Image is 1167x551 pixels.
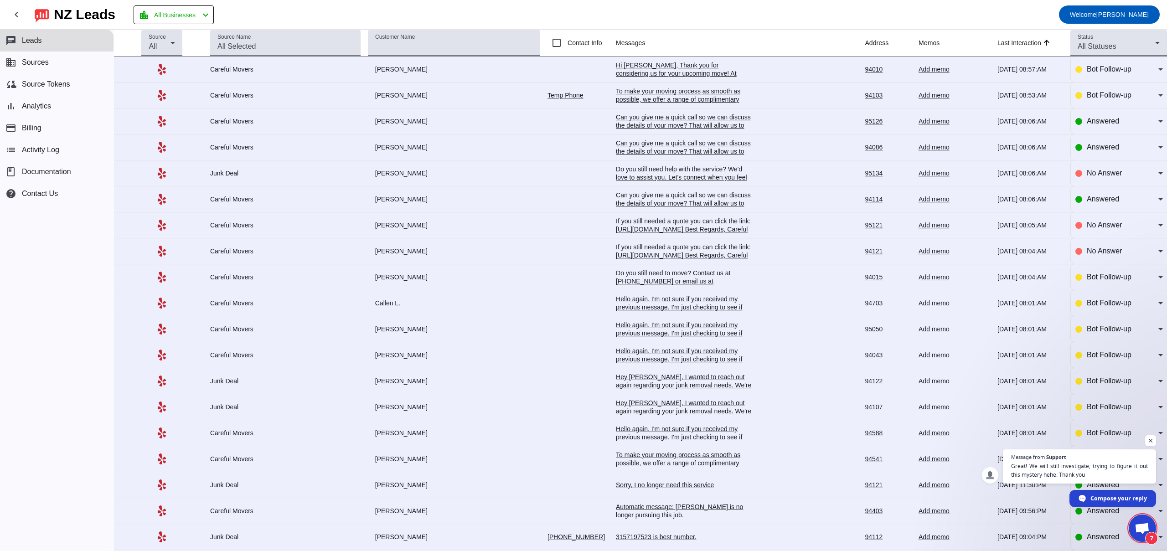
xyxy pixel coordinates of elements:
[865,533,911,541] div: 94112
[210,507,347,515] div: Careful Movers
[1087,351,1131,359] span: Bot Follow-up
[368,299,505,307] div: Callen L.
[865,247,911,255] div: 94121
[919,65,990,73] div: Add memo
[156,272,167,283] mat-icon: Yelp
[1087,299,1131,307] span: Bot Follow-up
[368,455,505,463] div: [PERSON_NAME]
[200,10,211,21] mat-icon: chevron_left
[919,195,990,203] div: Add memo
[616,481,753,489] div: Sorry, I no longer need this service
[919,455,990,463] div: Add memo
[997,533,1063,541] div: [DATE] 09:04:PM
[5,79,16,90] mat-icon: cloud_sync
[616,165,753,214] div: Do you still need help with the service? We'd love to assist you. Let's connect when you feel the...
[616,269,753,310] div: Do you still need to move? Contact us at [PHONE_NUMBER] or email us at [EMAIL_ADDRESS][DOMAIN_NAM...
[22,190,58,198] span: Contact Us
[368,273,505,281] div: [PERSON_NAME]
[368,247,505,255] div: [PERSON_NAME]
[368,117,505,125] div: [PERSON_NAME]
[616,347,753,371] div: Hello again. I'm not sure if you received my previous message. I'm just checking to see if there'...
[156,298,167,309] mat-icon: Yelp
[1087,247,1122,255] span: No Answer
[997,507,1063,515] div: [DATE] 09:56:PM
[156,453,167,464] mat-icon: Yelp
[368,507,505,515] div: [PERSON_NAME]
[368,429,505,437] div: [PERSON_NAME]
[156,246,167,257] mat-icon: Yelp
[997,247,1063,255] div: [DATE] 08:04:AM
[919,403,990,411] div: Add memo
[997,377,1063,385] div: [DATE] 08:01:AM
[1087,533,1119,541] span: Answered
[134,5,214,24] button: All Businesses
[210,117,347,125] div: Careful Movers
[547,92,583,99] a: Temp Phone
[865,429,911,437] div: 94588
[1059,5,1160,24] button: Welcome[PERSON_NAME]
[5,144,16,155] mat-icon: list
[997,169,1063,177] div: [DATE] 08:06:AM
[156,142,167,153] mat-icon: Yelp
[5,101,16,112] mat-icon: bar_chart
[22,36,42,45] span: Leads
[865,377,911,385] div: 94122
[1046,454,1066,459] span: Support
[616,30,865,57] th: Messages
[5,57,16,68] mat-icon: business
[1087,169,1122,177] span: No Answer
[616,87,753,268] div: To make your moving process as smooth as possible, we offer a range of complimentary services: ~L...
[997,273,1063,281] div: [DATE] 08:04:AM
[997,299,1063,307] div: [DATE] 08:01:AM
[1087,429,1131,437] span: Bot Follow-up
[919,429,990,437] div: Add memo
[865,351,911,359] div: 94043
[919,117,990,125] div: Add memo
[139,10,150,21] mat-icon: location_city
[997,65,1063,73] div: [DATE] 08:57:AM
[156,324,167,335] mat-icon: Yelp
[368,65,505,73] div: [PERSON_NAME]
[22,80,70,88] span: Source Tokens
[616,61,753,217] div: Hi [PERSON_NAME], Thank you for considering us for your upcoming move! At Careful Movers, we unde...
[865,507,911,515] div: 94403
[368,481,505,489] div: [PERSON_NAME]
[210,247,347,255] div: Careful Movers
[616,533,753,541] div: 3157197523 is best number.
[156,531,167,542] mat-icon: Yelp
[616,139,753,213] div: Can you give me a quick call so we can discuss the details of your move? That will allow us to of...
[997,38,1041,47] div: Last Interaction
[156,220,167,231] mat-icon: Yelp
[919,325,990,333] div: Add memo
[1087,65,1131,73] span: Bot Follow-up
[1087,195,1119,203] span: Answered
[919,143,990,151] div: Add memo
[919,221,990,229] div: Add memo
[156,90,167,101] mat-icon: Yelp
[919,247,990,255] div: Add memo
[368,169,505,177] div: [PERSON_NAME]
[919,30,997,57] th: Memos
[997,429,1063,437] div: [DATE] 08:01:AM
[22,124,41,132] span: Billing
[997,143,1063,151] div: [DATE] 08:06:AM
[210,91,347,99] div: Careful Movers
[22,102,51,110] span: Analytics
[22,58,49,67] span: Sources
[156,350,167,360] mat-icon: Yelp
[210,221,347,229] div: Careful Movers
[210,195,347,203] div: Careful Movers
[865,91,911,99] div: 94103
[1129,515,1156,542] a: Open chat
[1087,325,1131,333] span: Bot Follow-up
[865,299,911,307] div: 94703
[210,299,347,307] div: Careful Movers
[1011,454,1045,459] span: Message from
[156,116,167,127] mat-icon: Yelp
[919,507,990,515] div: Add memo
[616,425,753,449] div: Hello again. I'm not sure if you received my previous message. I'm just checking to see if there'...
[865,325,911,333] div: 95050
[1011,462,1148,479] span: Great! We will still investigate, trying to figure it out this mystery hehe. Thank you
[616,217,753,242] div: If you still needed a quote you can click the link: [URL][DOMAIN_NAME] Best Regards, Careful Move...
[566,38,602,47] label: Contact Info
